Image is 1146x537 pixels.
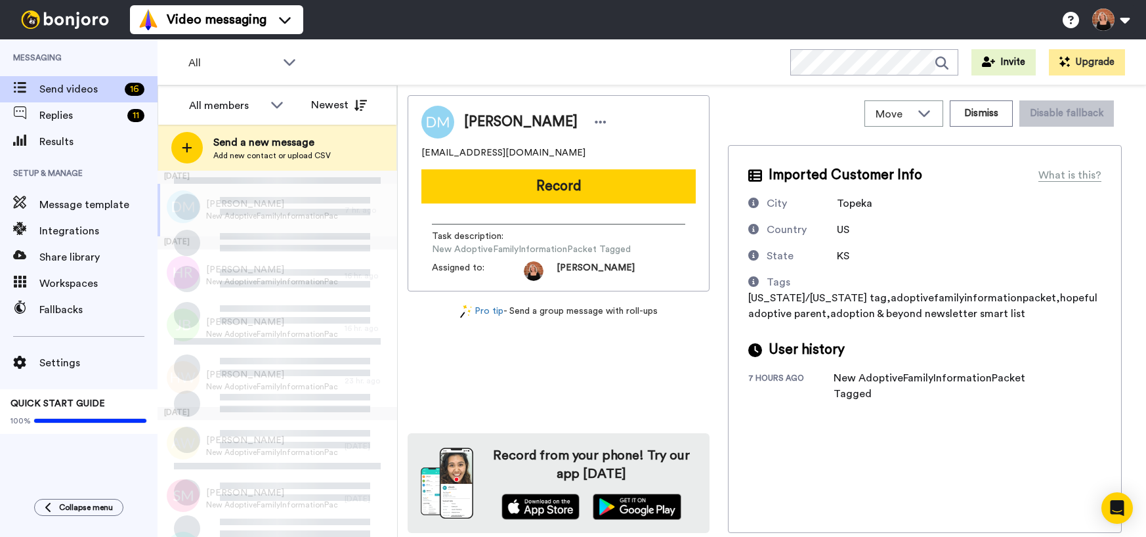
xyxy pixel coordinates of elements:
img: playstore [593,494,681,520]
div: New AdoptiveFamilyInformationPacket Tagged [834,370,1044,402]
span: Topeka [837,198,872,209]
span: Share library [39,249,158,265]
img: dm.png [167,190,200,223]
span: Imported Customer Info [769,165,922,185]
button: Disable fallback [1019,100,1114,127]
span: [PERSON_NAME] [206,434,338,447]
img: hw.png [167,361,200,394]
span: Add new contact or upload CSV [213,150,331,161]
div: - Send a group message with roll-ups [408,305,710,318]
span: Move [876,106,911,122]
div: [DATE] [158,407,397,420]
span: US [837,225,849,235]
span: 100% [11,416,31,426]
span: Task description : [432,230,524,243]
button: Dismiss [950,100,1013,127]
div: What is this? [1038,167,1101,183]
div: [DATE] [158,236,397,249]
span: Send a new message [213,135,331,150]
span: KS [837,251,849,261]
span: [PERSON_NAME] [557,261,635,281]
div: State [767,248,794,264]
span: Workspaces [39,276,158,291]
span: Fallbacks [39,302,158,318]
div: 16 hr. ago [345,270,391,281]
div: 7 hours ago [748,373,834,402]
h4: Record from your phone! Try our app [DATE] [486,446,696,483]
img: bj-logo-header-white.svg [16,11,114,29]
a: Pro tip [460,305,503,318]
span: New AdoptiveFamilyInformationPacket Tagged [206,211,338,221]
div: Country [767,222,807,238]
span: New AdoptiveFamilyInformationPacket Tagged [206,329,338,339]
img: jb.png [167,309,200,341]
img: hr.png [167,256,200,289]
img: Image of Diamond Mayfield [421,106,454,139]
span: Video messaging [167,11,266,29]
div: 11 [127,109,144,122]
span: Results [39,134,158,150]
span: [US_STATE]/[US_STATE] tag,adoptivefamilyinformationpacket,hopeful adoptive parent,adoption & beyo... [748,293,1097,319]
span: Assigned to: [432,261,524,281]
img: appstore [501,494,580,520]
div: 16 [125,83,144,96]
span: [PERSON_NAME] [464,112,578,132]
img: vm-color.svg [138,9,159,30]
span: New AdoptiveFamilyInformationPacket Tagged [206,447,338,458]
div: [DATE] [345,441,391,452]
img: magic-wand.svg [460,305,472,318]
span: Replies [39,108,122,123]
span: Send videos [39,81,119,97]
div: City [767,196,787,211]
button: Collapse menu [34,499,123,516]
div: Tags [767,274,790,290]
span: New AdoptiveFamilyInformationPacket Tagged [432,243,631,256]
div: Open Intercom Messenger [1101,492,1133,524]
img: 6ccd836c-b7c5-4d2c-a823-b2b2399f2d6c-1746485891.jpg [524,261,543,281]
span: Settings [39,355,158,371]
div: [DATE] [345,494,391,504]
img: aw.png [167,427,200,460]
span: New AdoptiveFamilyInformationPacket Tagged [206,500,338,510]
div: 23 hr. ago [345,376,391,386]
button: Upgrade [1049,49,1125,75]
div: [DATE] [158,171,397,184]
span: [PERSON_NAME] [206,316,338,329]
img: sm.png [167,479,200,512]
span: QUICK START GUIDE [11,399,105,408]
span: New AdoptiveFamilyInformationPacket Tagged [206,276,338,287]
span: Integrations [39,223,158,239]
div: 16 hr. ago [345,323,391,333]
span: All [188,55,276,71]
div: All members [189,98,264,114]
span: [PERSON_NAME] [206,368,338,381]
span: Collapse menu [59,502,113,513]
span: Message template [39,197,158,213]
span: New AdoptiveFamilyInformationPacket Tagged [206,381,338,392]
span: [PERSON_NAME] [206,486,338,500]
span: [EMAIL_ADDRESS][DOMAIN_NAME] [421,146,585,160]
span: User history [769,340,845,360]
div: 7 hr. ago [345,205,391,215]
span: [PERSON_NAME] [206,198,338,211]
button: Invite [971,49,1036,75]
span: [PERSON_NAME] [206,263,338,276]
button: Record [421,169,696,204]
img: download [421,448,473,519]
button: Newest [301,92,377,118]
